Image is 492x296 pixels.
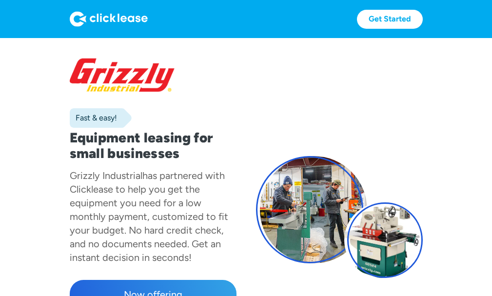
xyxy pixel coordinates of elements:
div: Grizzly Industrial [70,170,142,181]
img: Logo [70,11,148,27]
a: Get Started [357,10,423,29]
h1: Equipment leasing for small businesses [70,130,236,161]
div: has partnered with Clicklease to help you get the equipment you need for a low monthly payment, c... [70,170,228,263]
div: Fast & easy! [70,113,117,123]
